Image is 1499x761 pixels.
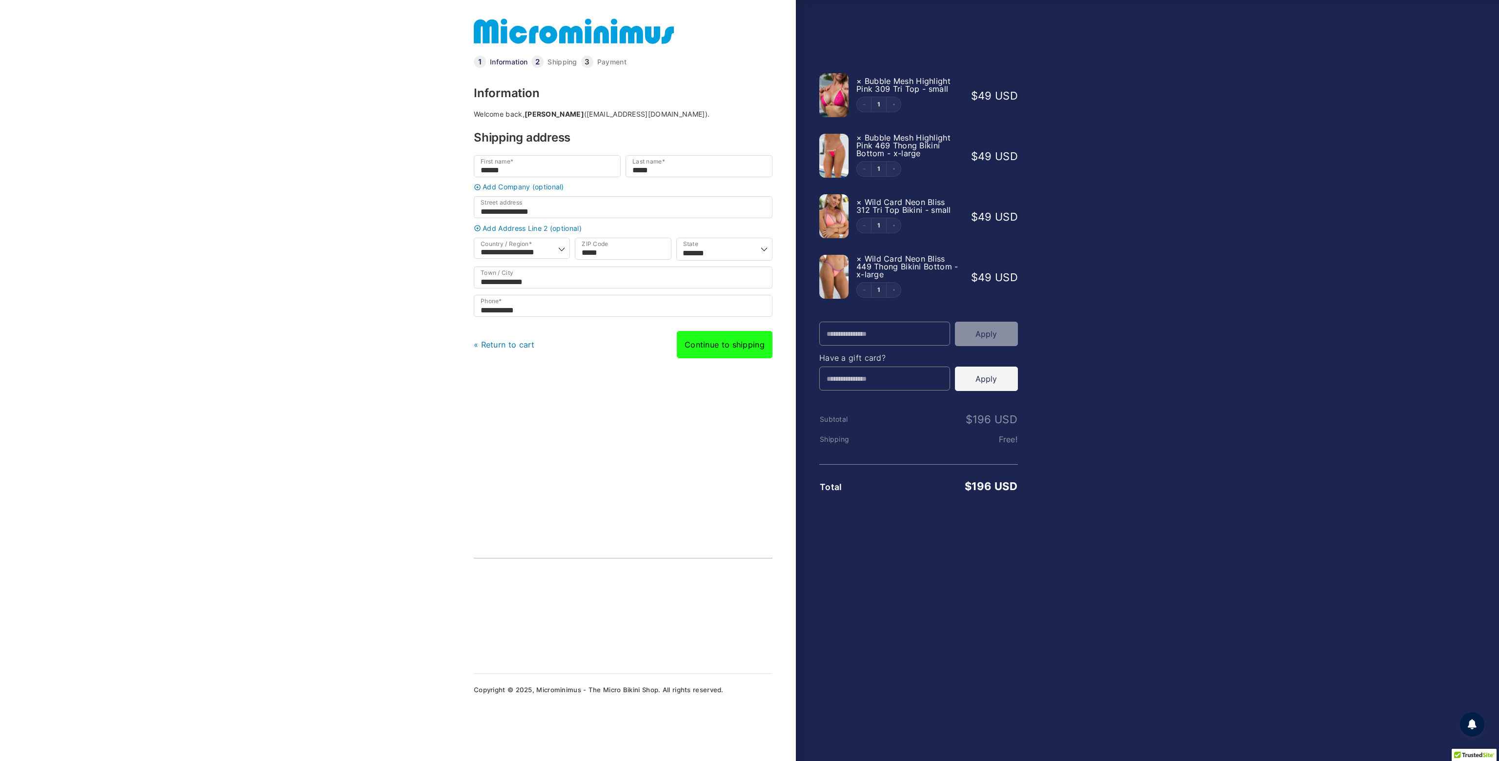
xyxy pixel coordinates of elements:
[474,87,772,99] h3: Information
[965,480,972,493] span: $
[971,150,1018,163] bdi: 49 USD
[819,435,886,443] th: Shipping
[955,322,1018,346] button: Apply
[471,225,775,232] a: Add Address Line 2 (optional)
[871,287,886,293] a: Edit
[886,283,901,297] button: Increment
[871,166,886,172] a: Edit
[971,210,978,223] span: $
[965,480,1017,493] bdi: 196 USD
[971,271,978,284] span: $
[856,197,862,207] a: Remove this item
[857,162,871,176] button: Decrement
[857,218,871,233] button: Decrement
[819,73,849,117] img: Bubble Mesh Highlight Pink 309 Top 01
[971,89,1018,102] bdi: 49 USD
[474,340,535,350] a: « Return to cart
[856,254,958,279] span: Wild Card Neon Bliss 449 Thong Bikini Bottom - x-large
[819,255,849,299] img: Wild Card Neon Bliss 449 Thong 01
[856,133,951,158] span: Bubble Mesh Highlight Pink 469 Thong Bikini Bottom - x-large
[547,59,577,65] a: Shipping
[857,97,871,112] button: Decrement
[857,283,871,297] button: Decrement
[819,482,886,492] th: Total
[871,223,886,228] a: Edit
[856,76,951,94] span: Bubble Mesh Highlight Pink 309 Tri Top - small
[677,331,772,358] a: Continue to shipping
[490,59,527,65] a: Information
[471,184,775,191] a: Add Company (optional)
[971,150,978,163] span: $
[971,89,978,102] span: $
[966,413,1017,426] bdi: 196 USD
[871,102,886,107] a: Edit
[886,97,901,112] button: Increment
[886,162,901,176] button: Increment
[856,76,862,86] a: Remove this item
[971,271,1018,284] bdi: 49 USD
[819,134,849,178] img: Bubble Mesh Highlight Pink 469 Thong 01
[525,110,584,118] strong: [PERSON_NAME]
[886,435,1018,444] td: Free!
[474,687,772,693] p: Copyright © 2025, Microminimus - The Micro Bikini Shop. All rights reserved.
[886,218,901,233] button: Increment
[482,569,628,642] iframe: TrustedSite Certified
[597,59,627,65] a: Payment
[856,197,951,215] span: Wild Card Neon Bliss 312 Tri Top Bikini - small
[474,132,772,144] h3: Shipping address
[819,194,849,238] img: Wild Card Neon Bliss 312 Top 03
[966,413,972,426] span: $
[819,415,886,423] th: Subtotal
[971,210,1018,223] bdi: 49 USD
[474,111,772,118] div: Welcome back, ([EMAIL_ADDRESS][DOMAIN_NAME]).
[819,354,1018,362] h4: Have a gift card?
[955,367,1018,391] button: Apply
[856,254,862,264] a: Remove this item
[856,133,862,143] a: Remove this item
